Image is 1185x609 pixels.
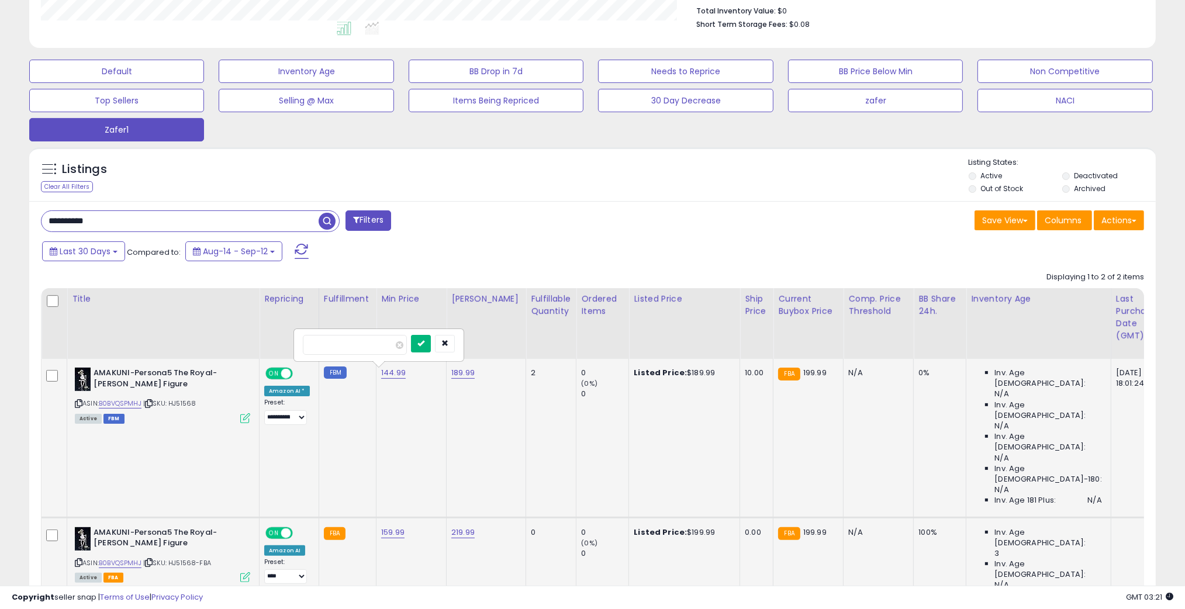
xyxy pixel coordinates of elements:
b: AMAKUNI-Persona5 The Royal-[PERSON_NAME] Figure [94,527,236,552]
button: Last 30 Days [42,241,125,261]
button: Selling @ Max [219,89,393,112]
span: Last 30 Days [60,245,110,257]
div: N/A [848,527,904,538]
small: FBA [778,527,800,540]
button: Aug-14 - Sep-12 [185,241,282,261]
label: Active [981,171,1003,181]
button: Filters [346,210,391,231]
span: Inv. Age 181 Plus: [994,495,1056,506]
small: (0%) [581,379,597,388]
div: BB Share 24h. [918,293,961,317]
div: 0.00 [745,527,764,538]
div: Min Price [381,293,441,305]
div: 0 [581,368,628,378]
span: 199.99 [803,367,827,378]
div: N/A [848,368,904,378]
span: N/A [994,389,1008,399]
span: ON [267,528,281,538]
span: Inv. Age [DEMOGRAPHIC_DATA]-180: [994,463,1101,485]
div: Fulfillment [324,293,371,305]
div: 0 [581,389,628,399]
span: All listings currently available for purchase on Amazon [75,573,102,583]
span: N/A [994,580,1008,590]
a: 159.99 [381,527,405,538]
small: FBM [324,366,347,379]
div: Last Purchase Date (GMT) [1116,293,1159,342]
div: Amazon AI [264,545,305,556]
div: [PERSON_NAME] [451,293,521,305]
div: 10.00 [745,368,764,378]
button: Columns [1037,210,1092,230]
span: Compared to: [127,247,181,258]
button: Non Competitive [977,60,1152,83]
button: BB Price Below Min [788,60,963,83]
span: OFF [291,528,310,538]
div: Clear All Filters [41,181,93,192]
a: 189.99 [451,367,475,379]
span: Inv. Age [DEMOGRAPHIC_DATA]: [994,527,1101,548]
span: FBA [103,573,123,583]
li: $0 [696,3,1135,17]
a: Terms of Use [100,591,150,603]
a: B0BVQSPMHJ [99,558,141,568]
span: | SKU: HJ51568-FBA [143,558,211,568]
div: 100% [918,527,957,538]
button: BB Drop in 7d [409,60,583,83]
span: Aug-14 - Sep-12 [203,245,268,257]
span: N/A [994,453,1008,463]
button: Zafer1 [29,118,204,141]
button: 30 Day Decrease [598,89,773,112]
div: 2 [531,368,567,378]
button: Items Being Repriced [409,89,583,112]
h5: Listings [62,161,107,178]
b: Total Inventory Value: [696,6,776,16]
button: Inventory Age [219,60,393,83]
span: ON [267,369,281,379]
div: Fulfillable Quantity [531,293,571,317]
span: All listings currently available for purchase on Amazon [75,414,102,424]
div: Amazon AI * [264,386,310,396]
b: Listed Price: [634,367,687,378]
img: 51aMlGtCekL._SL40_.jpg [75,527,91,551]
span: FBM [103,414,125,424]
span: Inv. Age [DEMOGRAPHIC_DATA]: [994,559,1101,580]
button: Needs to Reprice [598,60,773,83]
div: 0 [581,527,628,538]
span: 3 [994,548,999,559]
button: NACI [977,89,1152,112]
div: Repricing [264,293,314,305]
a: Privacy Policy [151,591,203,603]
button: zafer [788,89,963,112]
div: 0 [581,548,628,559]
span: | SKU: HJ51568 [143,399,196,408]
button: Default [29,60,204,83]
div: $199.99 [634,527,731,538]
div: Preset: [264,558,310,584]
span: N/A [994,485,1008,495]
b: Listed Price: [634,527,687,538]
div: [DATE] 18:01:24 [1116,368,1155,389]
small: FBA [778,368,800,380]
span: OFF [291,369,310,379]
span: Inv. Age [DEMOGRAPHIC_DATA]: [994,368,1101,389]
small: FBA [324,527,346,540]
div: Comp. Price Threshold [848,293,908,317]
div: Title [72,293,254,305]
b: Short Term Storage Fees: [696,19,787,29]
label: Out of Stock [981,184,1024,193]
span: 199.99 [803,527,827,538]
p: Listing States: [969,157,1156,168]
div: 0% [918,368,957,378]
div: Inventory Age [971,293,1105,305]
span: Inv. Age [DEMOGRAPHIC_DATA]: [994,400,1101,421]
label: Archived [1074,184,1105,193]
div: $189.99 [634,368,731,378]
b: AMAKUNI-Persona5 The Royal-[PERSON_NAME] Figure [94,368,236,392]
small: (0%) [581,538,597,548]
button: Save View [975,210,1035,230]
span: 2025-10-14 03:21 GMT [1126,591,1173,603]
div: seller snap | | [12,592,203,603]
div: ASIN: [75,527,250,582]
div: Listed Price [634,293,735,305]
div: 0 [531,527,567,538]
